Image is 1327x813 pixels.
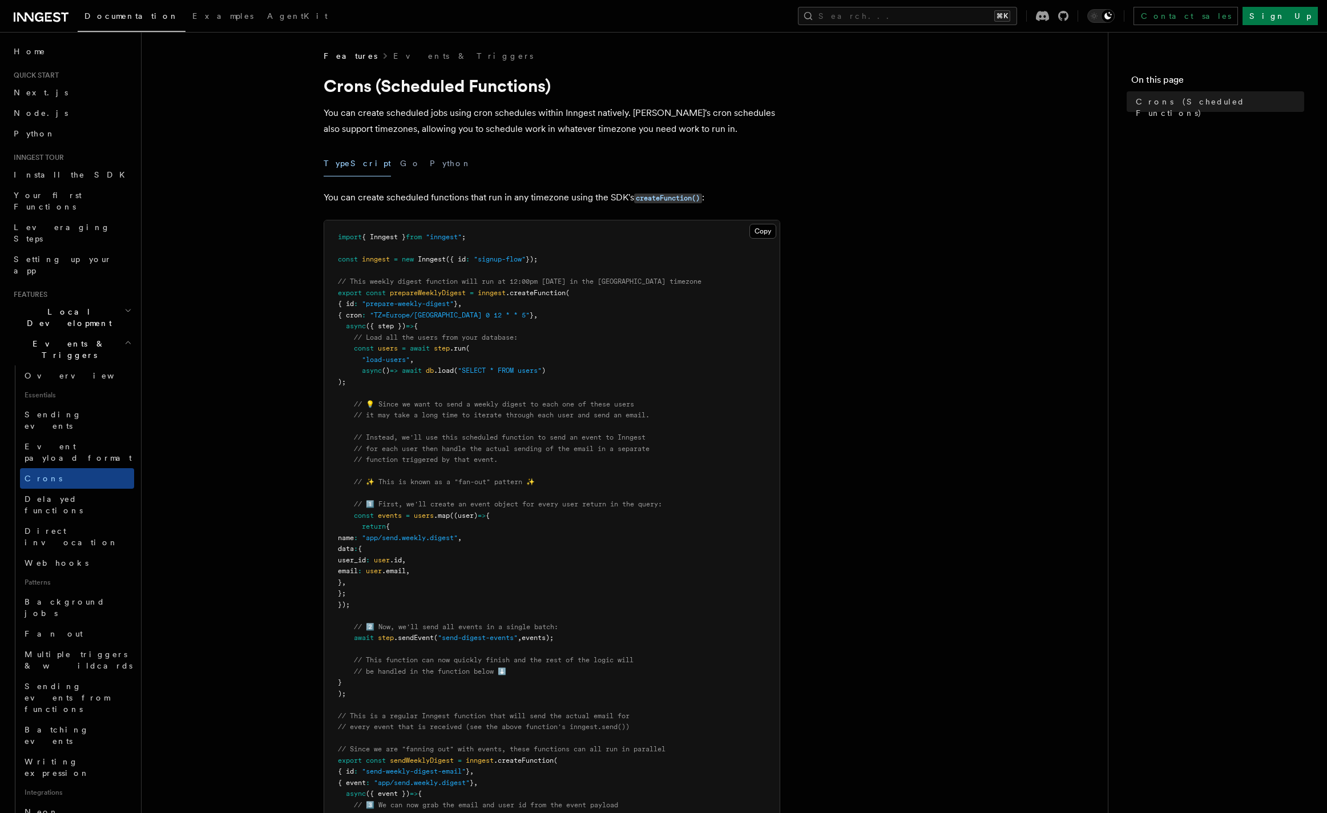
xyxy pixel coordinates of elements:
span: , [342,578,346,586]
a: Your first Functions [9,185,134,217]
span: , [470,767,474,775]
a: Documentation [78,3,185,32]
a: Leveraging Steps [9,217,134,249]
span: } [466,767,470,775]
span: = [402,344,406,352]
span: step [434,344,450,352]
span: // 3️⃣ We can now grab the email and user id from the event payload [354,801,618,809]
span: db [426,367,434,375]
span: : [354,545,358,553]
span: import [338,233,362,241]
span: { event [338,779,366,787]
span: .run [450,344,466,352]
a: Background jobs [20,591,134,623]
span: Your first Functions [14,191,82,211]
span: email [338,567,358,575]
a: Direct invocation [20,521,134,553]
span: .sendEvent [394,634,434,642]
button: Local Development [9,301,134,333]
span: { [486,512,490,520]
span: data [338,545,354,553]
span: Examples [192,11,253,21]
span: ( [566,289,570,297]
span: { Inngest } [362,233,406,241]
span: Documentation [84,11,179,21]
span: : [366,779,370,787]
span: Overview [25,371,142,380]
span: from [406,233,422,241]
span: .load [434,367,454,375]
span: , [534,311,538,319]
span: const [338,255,358,263]
span: } [530,311,534,319]
span: events [378,512,402,520]
span: Inngest tour [9,153,64,162]
span: ( [466,344,470,352]
span: "inngest" [426,233,462,241]
span: = [394,255,398,263]
button: TypeScript [324,151,391,176]
span: .email [382,567,406,575]
span: // for each user then handle the actual sending of the email in a separate [354,445,650,453]
span: Event payload format [25,442,132,462]
a: AgentKit [260,3,334,31]
span: .createFunction [494,756,554,764]
span: Fan out [25,629,83,638]
a: Install the SDK [9,164,134,185]
h4: On this page [1131,73,1304,91]
span: Patterns [20,573,134,591]
span: , [410,356,414,364]
span: const [354,512,374,520]
span: { [386,522,390,530]
span: Home [14,46,46,57]
span: Install the SDK [14,170,132,179]
a: Event payload format [20,436,134,468]
span: () [382,367,390,375]
a: Examples [185,3,260,31]
span: { [418,790,422,798]
p: You can create scheduled functions that run in any timezone using the SDK's : [324,190,780,206]
span: { id [338,300,354,308]
span: // be handled in the function below ⬇️ [354,667,506,675]
span: // 2️⃣ Now, we'll send all events in a single batch: [354,623,558,631]
span: "send-weekly-digest-email" [362,767,466,775]
span: inngest [466,756,494,764]
span: , [402,556,406,564]
span: .id [390,556,402,564]
a: Crons (Scheduled Functions) [1131,91,1304,123]
span: : [366,556,370,564]
span: events); [522,634,554,642]
a: Delayed functions [20,489,134,521]
span: Webhooks [25,558,88,568]
a: Writing expression [20,751,134,783]
span: export [338,289,362,297]
span: , [474,779,478,787]
span: return [362,522,386,530]
span: Writing expression [25,757,90,778]
span: { cron [338,311,362,319]
span: async [362,367,382,375]
span: // This function can now quickly finish and the rest of the logic will [354,656,634,664]
span: { [414,322,418,330]
span: ( [554,756,558,764]
span: } [338,678,342,686]
span: name [338,534,354,542]
span: => [406,322,414,330]
span: = [406,512,410,520]
span: ({ id [446,255,466,263]
span: : [354,534,358,542]
span: // Instead, we'll use this scheduled function to send an event to Inngest [354,433,646,441]
span: async [346,322,366,330]
h1: Crons (Scheduled Functions) [324,75,780,96]
span: // function triggered by that event. [354,456,498,464]
code: createFunction() [634,194,702,203]
span: Background jobs [25,597,105,618]
span: Crons (Scheduled Functions) [1136,96,1304,119]
span: inngest [478,289,506,297]
span: Delayed functions [25,494,83,515]
span: = [458,756,462,764]
span: Python [14,129,55,138]
span: ); [338,690,346,698]
span: { id [338,767,354,775]
span: const [366,756,386,764]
